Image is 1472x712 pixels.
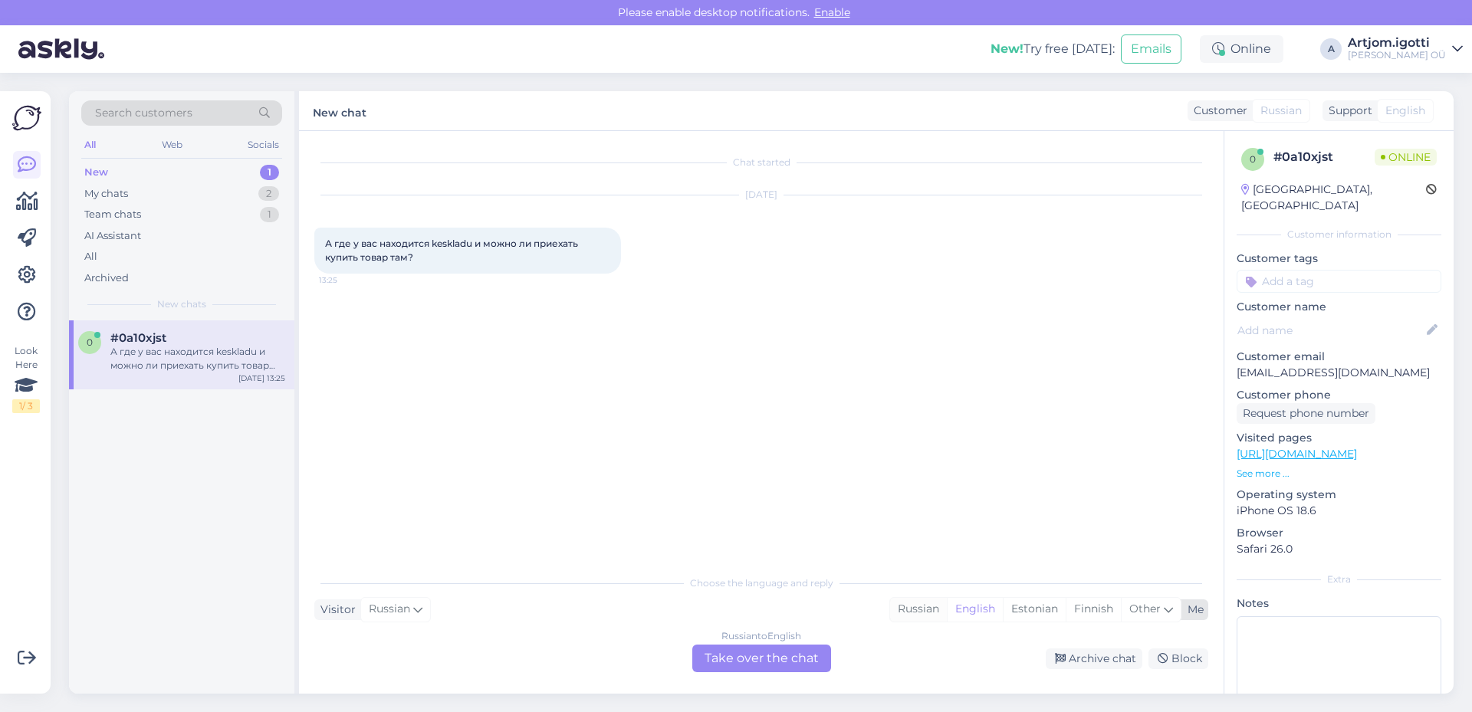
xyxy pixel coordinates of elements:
a: Artjom.igotti[PERSON_NAME] OÜ [1348,37,1463,61]
div: А где у вас находится keskladu и можно ли приехать купить товар там? [110,345,285,372]
div: Online [1200,35,1283,63]
div: [PERSON_NAME] OÜ [1348,49,1446,61]
div: Visitor [314,602,356,618]
div: Archived [84,271,129,286]
div: Choose the language and reply [314,576,1208,590]
p: Customer tags [1237,251,1441,267]
input: Add a tag [1237,270,1441,293]
p: Customer phone [1237,387,1441,403]
div: Team chats [84,207,141,222]
div: Archive chat [1046,648,1142,669]
div: Look Here [12,344,40,413]
div: All [84,249,97,264]
p: Customer email [1237,349,1441,365]
div: Request phone number [1237,403,1375,424]
p: See more ... [1237,467,1441,481]
p: iPhone OS 18.6 [1237,503,1441,519]
div: Customer information [1237,228,1441,241]
div: [DATE] 13:25 [238,372,285,384]
span: Enable [810,5,855,19]
span: Search customers [95,105,192,121]
div: [DATE] [314,188,1208,202]
div: Web [159,135,186,155]
button: Emails [1121,34,1181,64]
div: Block [1148,648,1208,669]
div: Russian to English [721,629,801,643]
span: Online [1375,149,1437,166]
p: Customer name [1237,299,1441,315]
span: Other [1129,602,1161,615]
div: My chats [84,186,128,202]
div: English [947,598,1003,621]
div: Estonian [1003,598,1066,621]
span: 0 [87,336,93,348]
div: Chat started [314,156,1208,169]
span: 0 [1250,153,1256,165]
div: Artjom.igotti [1348,37,1446,49]
div: [GEOGRAPHIC_DATA], [GEOGRAPHIC_DATA] [1241,182,1426,214]
span: Russian [1260,103,1302,119]
div: 1 / 3 [12,399,40,413]
img: Askly Logo [12,103,41,133]
b: New! [991,41,1024,56]
span: English [1385,103,1425,119]
div: AI Assistant [84,228,141,244]
div: New [84,165,108,180]
span: 13:25 [319,274,376,286]
a: [URL][DOMAIN_NAME] [1237,447,1357,461]
p: Notes [1237,596,1441,612]
div: All [81,135,99,155]
p: Visited pages [1237,430,1441,446]
span: Russian [369,601,410,618]
div: Customer [1188,103,1247,119]
span: New chats [157,297,206,311]
span: А где у вас находится keskladu и можно ли приехать купить товар там? [325,238,580,263]
div: Finnish [1066,598,1121,621]
input: Add name [1237,322,1424,339]
div: Russian [890,598,947,621]
p: Operating system [1237,487,1441,503]
div: # 0a10xjst [1273,148,1375,166]
div: Me [1181,602,1204,618]
div: 2 [258,186,279,202]
div: Try free [DATE]: [991,40,1115,58]
div: Extra [1237,573,1441,586]
div: Take over the chat [692,645,831,672]
p: Browser [1237,525,1441,541]
p: Safari 26.0 [1237,541,1441,557]
div: Socials [245,135,282,155]
p: [EMAIL_ADDRESS][DOMAIN_NAME] [1237,365,1441,381]
div: 1 [260,207,279,222]
div: Support [1322,103,1372,119]
span: #0a10xjst [110,331,166,345]
label: New chat [313,100,366,121]
div: A [1320,38,1342,60]
div: 1 [260,165,279,180]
